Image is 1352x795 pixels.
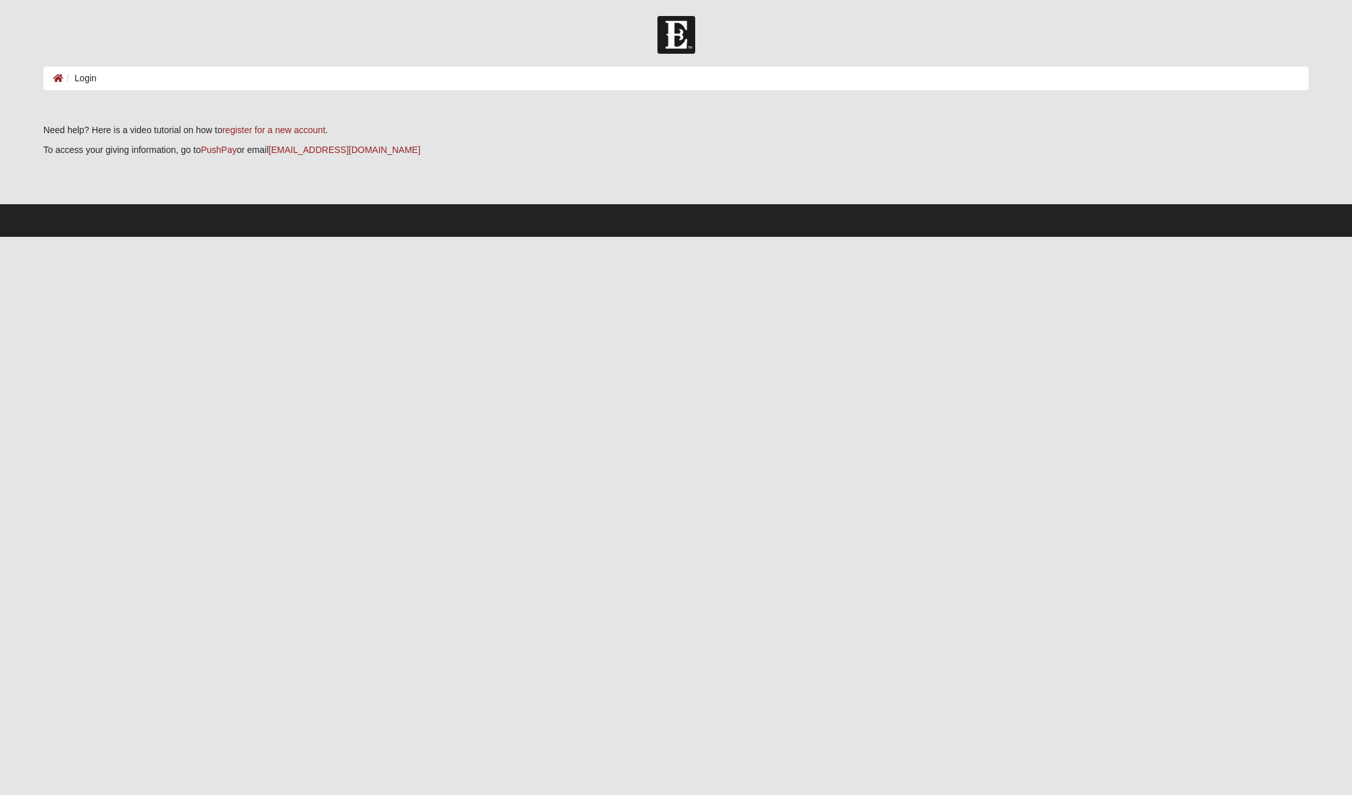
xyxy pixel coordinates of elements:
li: Login [63,72,97,85]
a: register for a new account [222,125,325,135]
a: PushPay [201,145,237,155]
a: [EMAIL_ADDRESS][DOMAIN_NAME] [269,145,421,155]
p: Need help? Here is a video tutorial on how to . [44,124,1308,137]
p: To access your giving information, go to or email [44,143,1308,157]
img: Church of Eleven22 Logo [657,16,695,54]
